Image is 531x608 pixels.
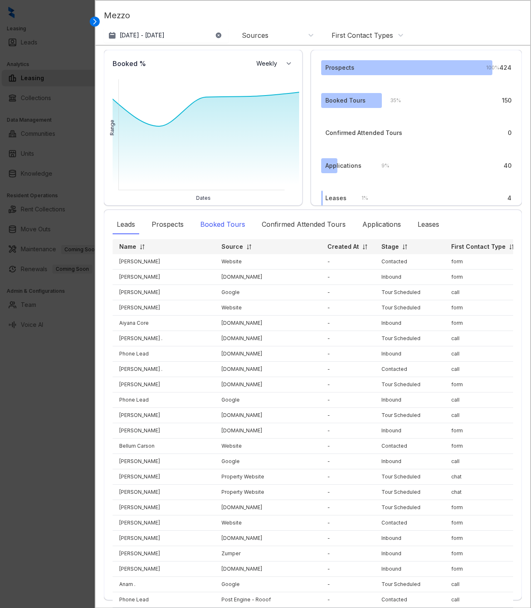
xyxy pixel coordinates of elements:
td: [PERSON_NAME] [113,546,215,561]
td: call [445,331,521,346]
td: call [445,592,521,608]
td: Website [215,300,321,316]
p: Source [221,243,243,251]
td: [PERSON_NAME] [113,531,215,546]
p: [DATE] - [DATE] [120,31,165,39]
td: [PERSON_NAME] [113,270,215,285]
td: [PERSON_NAME] [113,485,215,500]
td: Inbound [375,546,445,561]
td: [DOMAIN_NAME] [215,423,321,439]
td: [DOMAIN_NAME] [215,531,321,546]
td: Contacted [375,515,445,531]
td: [DOMAIN_NAME] [215,316,321,331]
td: [DOMAIN_NAME] [215,408,321,423]
td: Inbound [375,270,445,285]
td: [DOMAIN_NAME] [215,331,321,346]
td: - [321,285,375,300]
td: form [445,300,521,316]
td: call [445,346,521,362]
td: form [445,254,521,270]
div: 40 [504,161,511,170]
td: - [321,515,375,531]
td: Inbound [375,346,445,362]
td: form [445,316,521,331]
td: Tour Scheduled [375,377,445,392]
td: - [321,485,375,500]
img: sorting [362,244,368,250]
td: - [321,377,375,392]
td: chat [445,469,521,485]
td: [PERSON_NAME] [113,515,215,531]
td: call [445,408,521,423]
img: sorting [402,244,408,250]
td: [PERSON_NAME] . [113,331,215,346]
td: - [321,270,375,285]
div: Leases [413,215,443,234]
div: Dates [108,194,298,202]
div: Confirmed Attended Tours [258,215,350,234]
td: [PERSON_NAME] [113,500,215,515]
p: Name [119,243,136,251]
div: Prospects [147,215,188,234]
button: Weekly [251,56,298,71]
td: [PERSON_NAME] [113,285,215,300]
td: - [321,316,375,331]
td: - [321,577,375,592]
td: Google [215,392,321,408]
td: Inbound [375,561,445,577]
div: Sources [242,31,268,40]
p: Mezzo [104,9,522,28]
td: Contacted [375,362,445,377]
td: Google [215,577,321,592]
td: [DOMAIN_NAME] [215,500,321,515]
td: - [321,331,375,346]
div: Confirmed Attended Tours [325,128,402,137]
img: sorting [246,244,252,250]
td: Post Engine - Rooof [215,592,321,608]
td: chat [445,485,521,500]
td: Google [215,285,321,300]
p: Created At [327,243,359,251]
td: [DOMAIN_NAME] [215,377,321,392]
img: sorting [509,244,515,250]
td: [PERSON_NAME] [113,408,215,423]
td: Tour Scheduled [375,577,445,592]
td: - [321,546,375,561]
td: - [321,439,375,454]
div: 424 [499,63,511,72]
td: [DOMAIN_NAME] [215,561,321,577]
span: Weekly [256,59,282,68]
td: Phone Lead [113,392,215,408]
td: - [321,500,375,515]
td: [PERSON_NAME] [113,254,215,270]
td: - [321,592,375,608]
td: Property Website [215,469,321,485]
td: Tour Scheduled [375,408,445,423]
td: call [445,285,521,300]
td: - [321,531,375,546]
button: [DATE] - [DATE] [104,28,229,43]
td: form [445,423,521,439]
td: form [445,546,521,561]
div: Booked Tours [196,215,249,234]
div: Range [108,120,116,135]
td: Tour Scheduled [375,285,445,300]
td: - [321,454,375,469]
td: Anam . [113,577,215,592]
td: [PERSON_NAME] [113,423,215,439]
td: - [321,254,375,270]
div: 1 % [353,194,368,203]
td: Inbound [375,531,445,546]
div: 150 [502,96,511,105]
td: [DOMAIN_NAME] [215,362,321,377]
td: - [321,346,375,362]
td: form [445,561,521,577]
div: Leases [325,194,347,203]
td: Tour Scheduled [375,500,445,515]
td: [DOMAIN_NAME] [215,346,321,362]
td: Aiyana Core [113,316,215,331]
td: Phone Lead [113,592,215,608]
div: 4 [507,194,511,203]
div: Applications [358,215,405,234]
td: [PERSON_NAME] [113,300,215,316]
